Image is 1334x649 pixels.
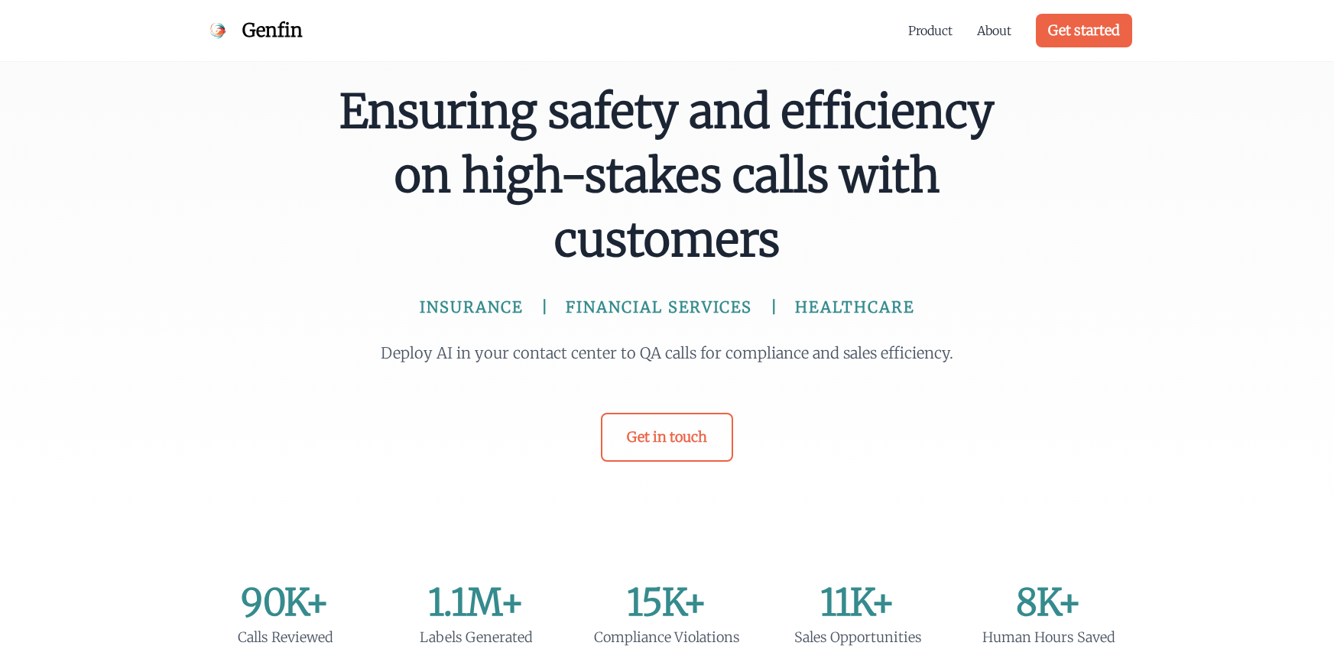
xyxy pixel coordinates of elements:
a: About [977,21,1011,40]
div: Human Hours Saved [966,627,1132,648]
div: Labels Generated [393,627,560,648]
p: Deploy AI in your contact center to QA calls for compliance and sales efficiency. [374,342,961,364]
span: Genfin [242,18,303,43]
div: Calls Reviewed [203,627,369,648]
span: Ensuring safety and efficiency on high-stakes calls with customers [337,80,998,272]
a: Product [908,21,953,40]
span: | [541,297,547,318]
a: Get started [1036,14,1132,47]
div: 11K+ [774,584,941,621]
div: 1.1M+ [393,584,560,621]
span: FINANCIAL SERVICES [566,297,752,318]
span: INSURANCE [420,297,523,318]
span: HEALTHCARE [795,297,914,318]
img: Genfin Logo [203,15,233,46]
a: Genfin [203,15,303,46]
a: Get in touch [601,413,733,462]
span: | [771,297,777,318]
div: 90K+ [203,584,369,621]
div: 8K+ [966,584,1132,621]
div: 15K+ [584,584,751,621]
